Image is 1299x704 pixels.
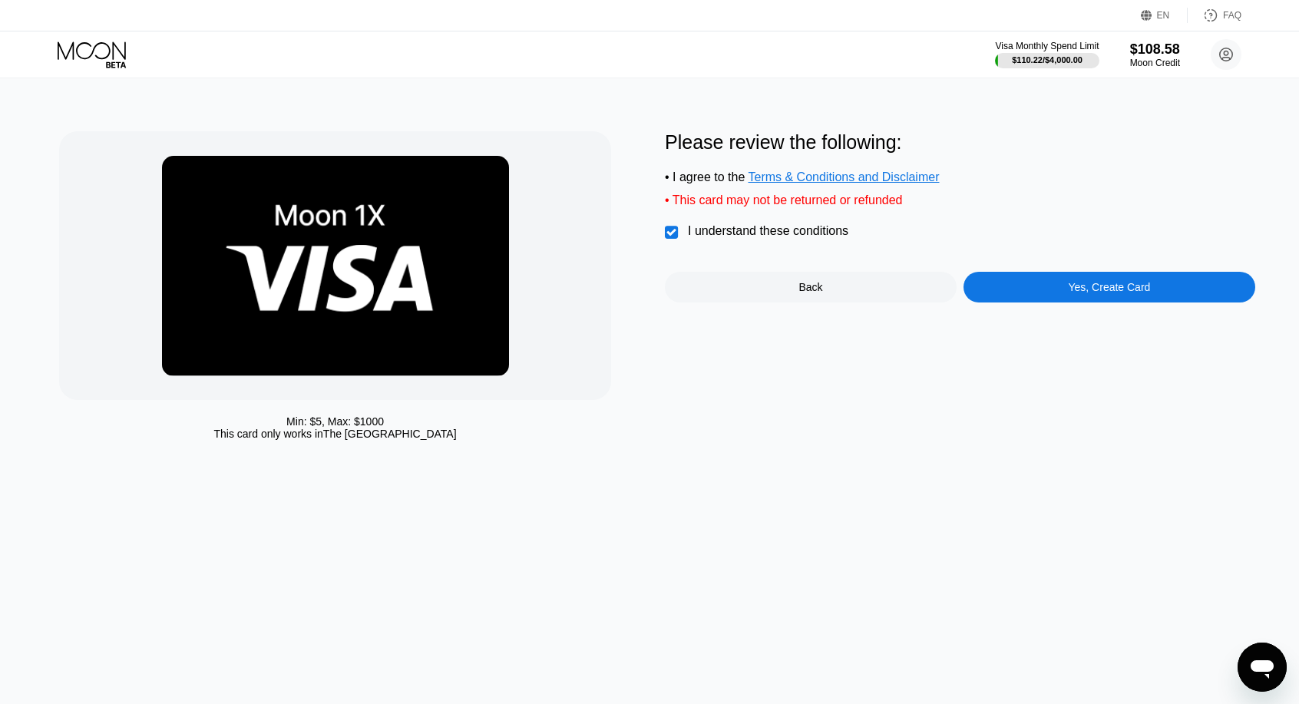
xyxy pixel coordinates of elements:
div: This card only works in The [GEOGRAPHIC_DATA] [213,428,456,440]
div: FAQ [1188,8,1241,23]
div: $110.22 / $4,000.00 [1012,55,1082,64]
div: Visa Monthly Spend Limit$110.22/$4,000.00 [995,41,1099,68]
span: Terms & Conditions and Disclaimer [749,170,940,183]
div: Yes, Create Card [964,272,1255,302]
div: • I agree to the [665,170,1255,184]
div: • This card may not be returned or refunded [665,193,1255,207]
div: Visa Monthly Spend Limit [995,41,1099,51]
iframe: Button to launch messaging window [1238,643,1287,692]
div: $108.58Moon Credit [1130,41,1180,68]
div: Min: $ 5 , Max: $ 1000 [286,415,384,428]
div: I understand these conditions [688,224,848,238]
div:  [665,225,680,240]
div: $108.58 [1130,41,1180,58]
div: EN [1141,8,1188,23]
div: FAQ [1223,10,1241,21]
div: Moon Credit [1130,58,1180,68]
div: Back [665,272,957,302]
div: Please review the following: [665,131,1255,154]
div: Back [798,281,822,293]
div: Yes, Create Card [1068,281,1150,293]
div: EN [1157,10,1170,21]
